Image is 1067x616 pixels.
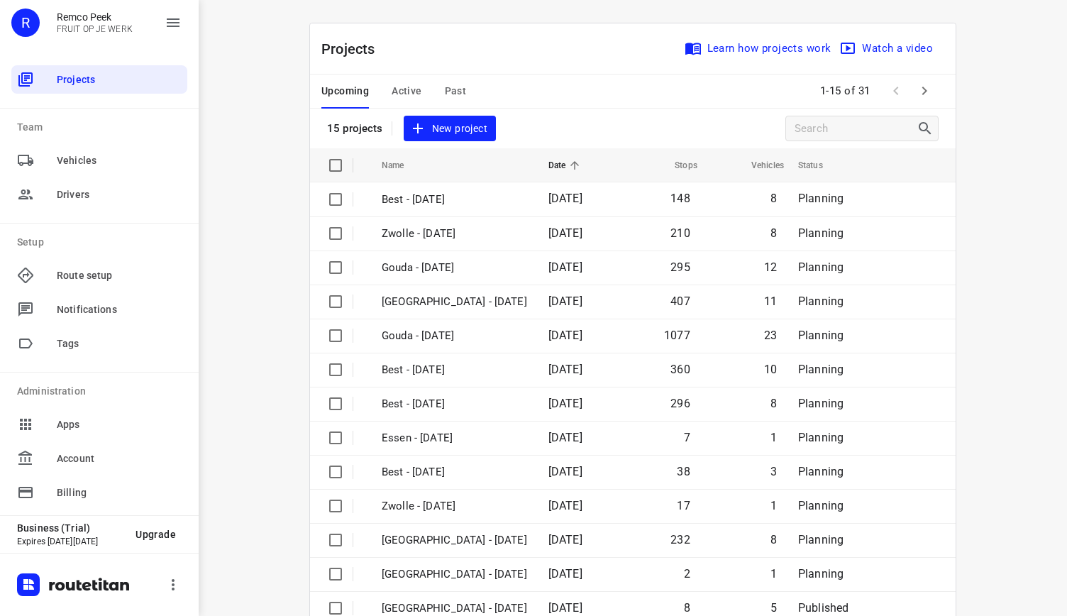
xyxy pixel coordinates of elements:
[548,499,582,512] span: [DATE]
[798,157,841,174] span: Status
[798,465,844,478] span: Planning
[670,260,690,274] span: 295
[382,430,527,446] p: Essen - Friday
[321,82,369,100] span: Upcoming
[548,260,582,274] span: [DATE]
[548,533,582,546] span: [DATE]
[548,465,582,478] span: [DATE]
[548,397,582,410] span: [DATE]
[764,295,777,308] span: 11
[11,146,187,175] div: Vehicles
[798,295,844,308] span: Planning
[798,601,849,615] span: Published
[57,72,182,87] span: Projects
[770,567,777,581] span: 1
[136,529,176,540] span: Upgrade
[57,24,133,34] p: FRUIT OP JE WERK
[57,153,182,168] span: Vehicles
[548,157,585,174] span: Date
[798,226,844,240] span: Planning
[548,226,582,240] span: [DATE]
[664,329,690,342] span: 1077
[382,328,527,344] p: Gouda - Thursday
[412,120,487,138] span: New project
[17,120,187,135] p: Team
[798,192,844,205] span: Planning
[770,192,777,205] span: 8
[684,431,690,444] span: 7
[798,397,844,410] span: Planning
[382,192,527,208] p: Best - Friday
[548,601,582,615] span: [DATE]
[917,120,938,137] div: Search
[382,294,527,310] p: Zwolle - Thursday
[11,410,187,439] div: Apps
[11,478,187,507] div: Billing
[656,157,697,174] span: Stops
[382,362,527,378] p: Best - Thursday
[670,397,690,410] span: 296
[11,444,187,473] div: Account
[382,226,527,242] p: Zwolle - Friday
[798,499,844,512] span: Planning
[11,180,187,209] div: Drivers
[684,601,690,615] span: 8
[548,192,582,205] span: [DATE]
[548,431,582,444] span: [DATE]
[770,601,777,615] span: 5
[17,384,187,399] p: Administration
[670,533,690,546] span: 232
[733,157,784,174] span: Vehicles
[670,295,690,308] span: 407
[764,329,777,342] span: 23
[17,235,187,250] p: Setup
[57,451,182,466] span: Account
[548,295,582,308] span: [DATE]
[764,260,777,274] span: 12
[382,532,527,549] p: Zwolle - Thursday
[764,363,777,376] span: 10
[798,533,844,546] span: Planning
[910,77,939,105] span: Next Page
[798,363,844,376] span: Planning
[124,522,187,547] button: Upgrade
[57,187,182,202] span: Drivers
[677,465,690,478] span: 38
[382,260,527,276] p: Gouda - Friday
[17,522,124,534] p: Business (Trial)
[11,65,187,94] div: Projects
[684,567,690,581] span: 2
[57,417,182,432] span: Apps
[382,498,527,515] p: Zwolle - Friday
[327,122,383,135] p: 15 projects
[770,465,777,478] span: 3
[770,533,777,546] span: 8
[814,76,876,106] span: 1-15 of 31
[770,499,777,512] span: 1
[382,566,527,583] p: Antwerpen - Thursday
[392,82,421,100] span: Active
[548,567,582,581] span: [DATE]
[382,396,527,412] p: Best - Tuesday
[798,567,844,581] span: Planning
[882,77,910,105] span: Previous Page
[445,82,467,100] span: Past
[404,116,496,142] button: New project
[57,336,182,351] span: Tags
[321,38,387,60] p: Projects
[798,329,844,342] span: Planning
[57,11,133,23] p: Remco Peek
[795,118,917,140] input: Search projects
[11,9,40,37] div: R
[670,226,690,240] span: 210
[57,268,182,283] span: Route setup
[770,226,777,240] span: 8
[17,537,124,546] p: Expires [DATE][DATE]
[770,397,777,410] span: 8
[382,157,423,174] span: Name
[798,431,844,444] span: Planning
[548,329,582,342] span: [DATE]
[57,302,182,317] span: Notifications
[770,431,777,444] span: 1
[57,485,182,500] span: Billing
